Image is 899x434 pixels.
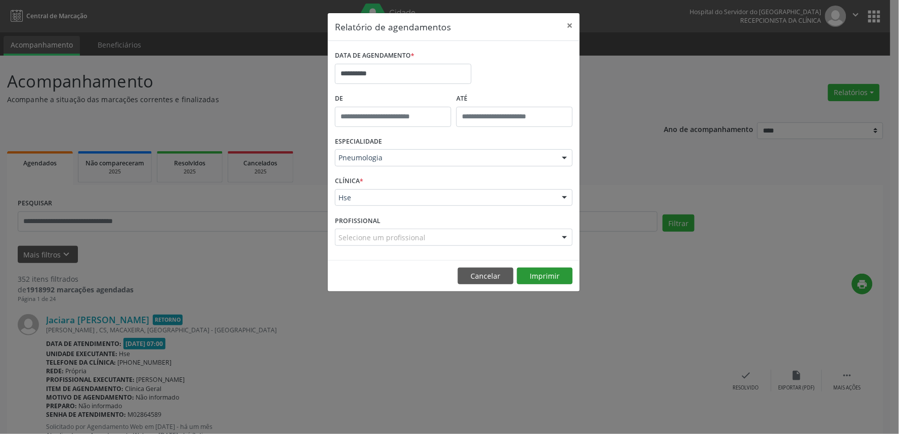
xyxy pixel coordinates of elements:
[338,232,425,243] span: Selecione um profissional
[335,173,363,189] label: CLÍNICA
[335,213,380,229] label: PROFISSIONAL
[335,134,382,150] label: ESPECIALIDADE
[456,91,573,107] label: ATÉ
[560,13,580,38] button: Close
[335,48,414,64] label: DATA DE AGENDAMENTO
[338,153,552,163] span: Pneumologia
[335,20,451,33] h5: Relatório de agendamentos
[458,268,513,285] button: Cancelar
[335,91,451,107] label: De
[517,268,573,285] button: Imprimir
[338,193,552,203] span: Hse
